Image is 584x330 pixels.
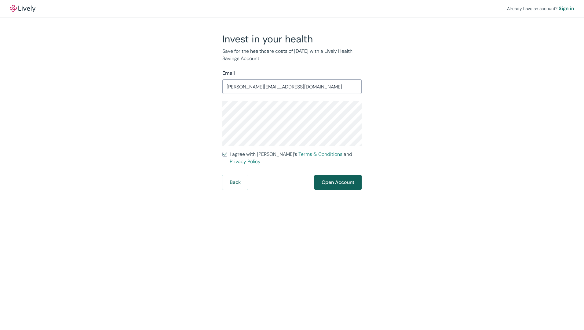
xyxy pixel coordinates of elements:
p: Save for the healthcare costs of [DATE] with a Lively Health Savings Account [222,48,362,62]
a: Sign in [559,5,574,12]
div: Already have an account? [507,5,574,12]
label: Email [222,70,235,77]
a: Privacy Policy [230,158,261,165]
button: Open Account [314,175,362,190]
a: Terms & Conditions [298,151,342,157]
a: LivelyLively [10,5,35,12]
h2: Invest in your health [222,33,362,45]
img: Lively [10,5,35,12]
span: I agree with [PERSON_NAME]’s and [230,151,362,165]
button: Back [222,175,248,190]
